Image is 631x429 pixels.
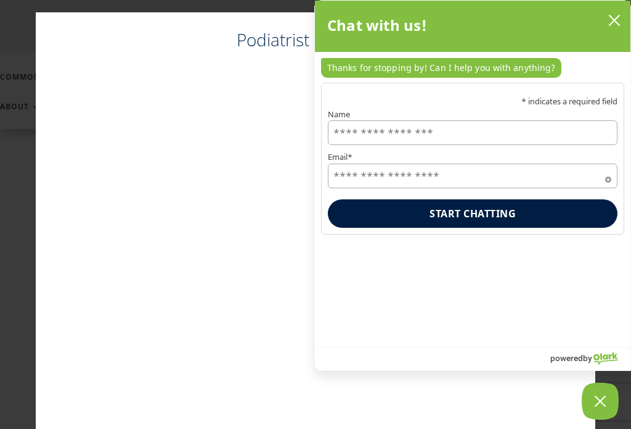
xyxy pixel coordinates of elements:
[328,164,617,188] input: Email
[48,28,582,58] h4: Podiatrist Strathpine
[550,348,630,370] a: Powered by Olark
[328,120,617,145] input: Name
[328,110,617,119] label: Name
[582,383,619,420] button: Close Chatbox
[328,199,617,228] button: Start chatting
[328,98,617,106] p: * indicates a required field
[605,11,624,30] button: close chatbox
[321,58,561,78] p: Thanks for stopping by! Can I help you with anything?
[315,52,630,83] div: chat
[583,350,592,366] span: by
[550,350,583,366] span: powered
[327,13,428,38] h2: Chat with us!
[328,153,617,161] label: Email*
[605,174,611,180] span: Required field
